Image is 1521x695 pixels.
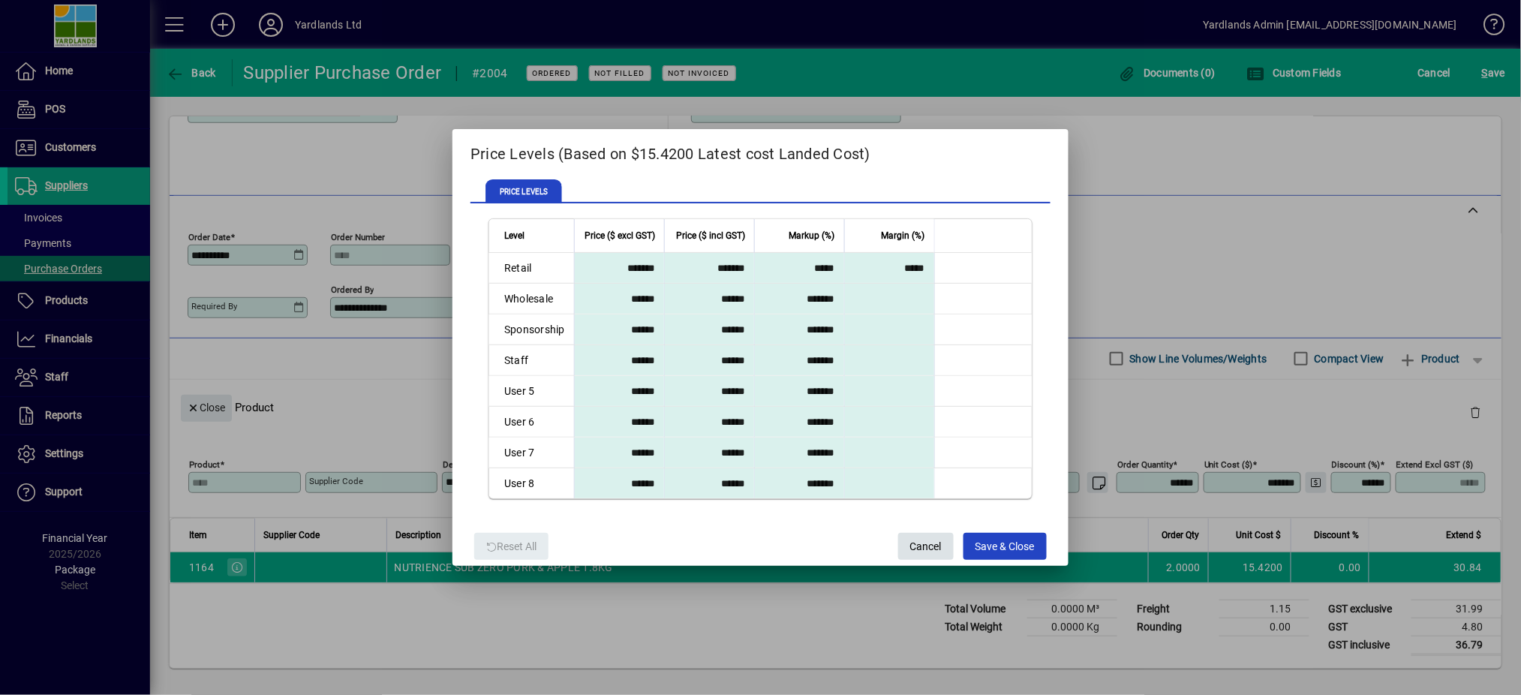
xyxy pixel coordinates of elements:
td: Staff [489,345,574,376]
span: Cancel [910,534,942,559]
td: User 8 [489,468,574,498]
td: Sponsorship [489,314,574,345]
td: User 5 [489,376,574,407]
span: Markup (%) [789,227,835,244]
span: Margin (%) [882,227,925,244]
span: Save & Close [975,534,1035,559]
td: Wholesale [489,284,574,314]
span: Price ($ incl GST) [676,227,745,244]
span: Level [504,227,525,244]
button: Save & Close [963,533,1047,560]
h2: Price Levels (Based on $15.4200 Latest cost Landed Cost) [452,129,1069,173]
span: Price ($ excl GST) [585,227,655,244]
td: Retail [489,253,574,284]
button: Cancel [898,533,954,560]
td: User 6 [489,407,574,438]
td: User 7 [489,438,574,468]
span: PRICE LEVELS [485,179,562,203]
